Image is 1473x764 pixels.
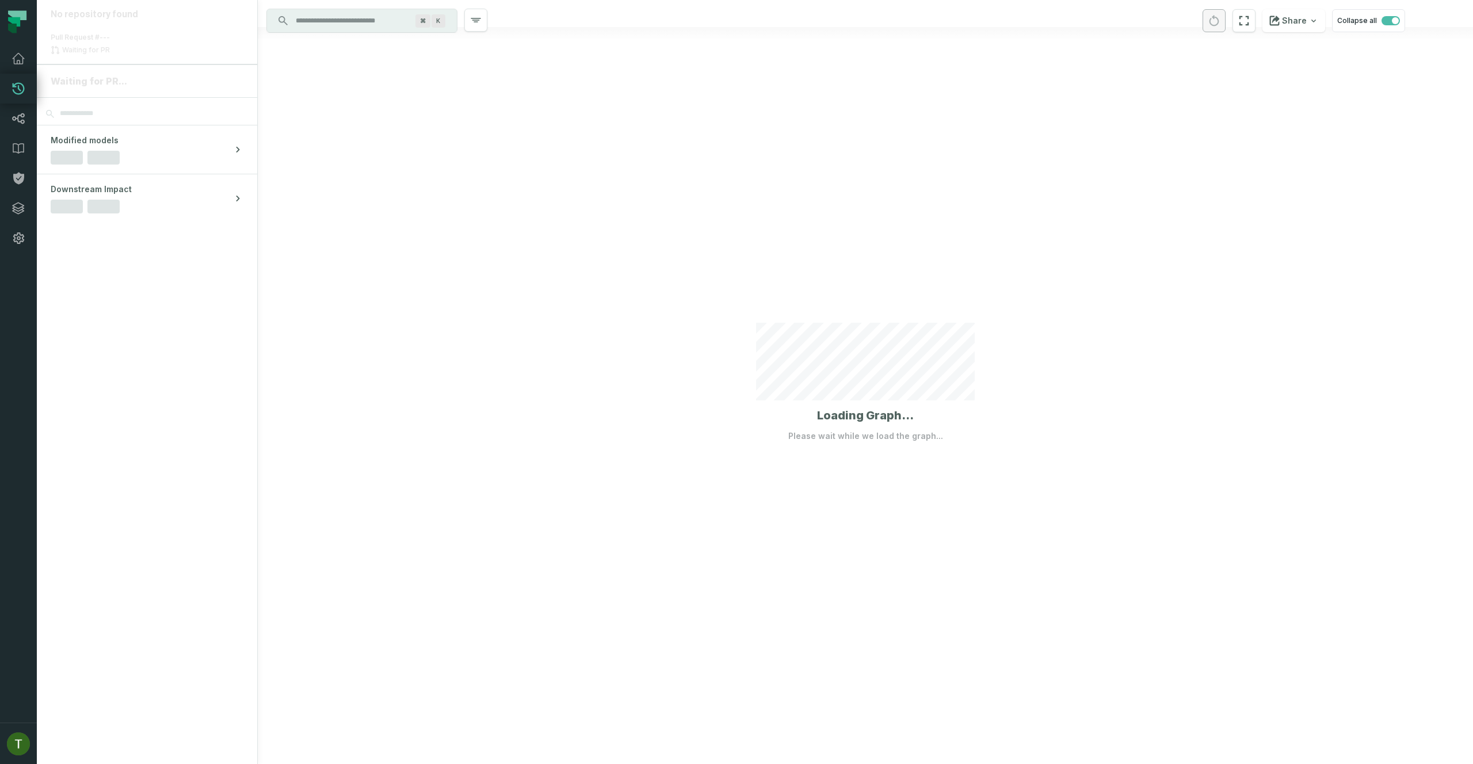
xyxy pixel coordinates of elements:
button: Downstream Impact [37,174,257,223]
span: Modified models [51,135,119,146]
div: Waiting for PR... [51,74,243,88]
button: Collapse all [1332,9,1405,32]
div: No repository found [51,9,243,20]
button: Share [1262,9,1325,32]
p: Please wait while we load the graph... [788,430,943,442]
span: Waiting for PR [60,45,112,55]
span: Press ⌘ + K to focus the search bar [432,14,445,28]
h1: Loading Graph... [817,407,914,423]
img: avatar of Tomer Galun [7,732,30,755]
span: Downstream Impact [51,184,132,195]
button: Modified models [37,125,257,174]
span: Press ⌘ + K to focus the search bar [415,14,430,28]
span: Pull Request #--- [51,33,110,41]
